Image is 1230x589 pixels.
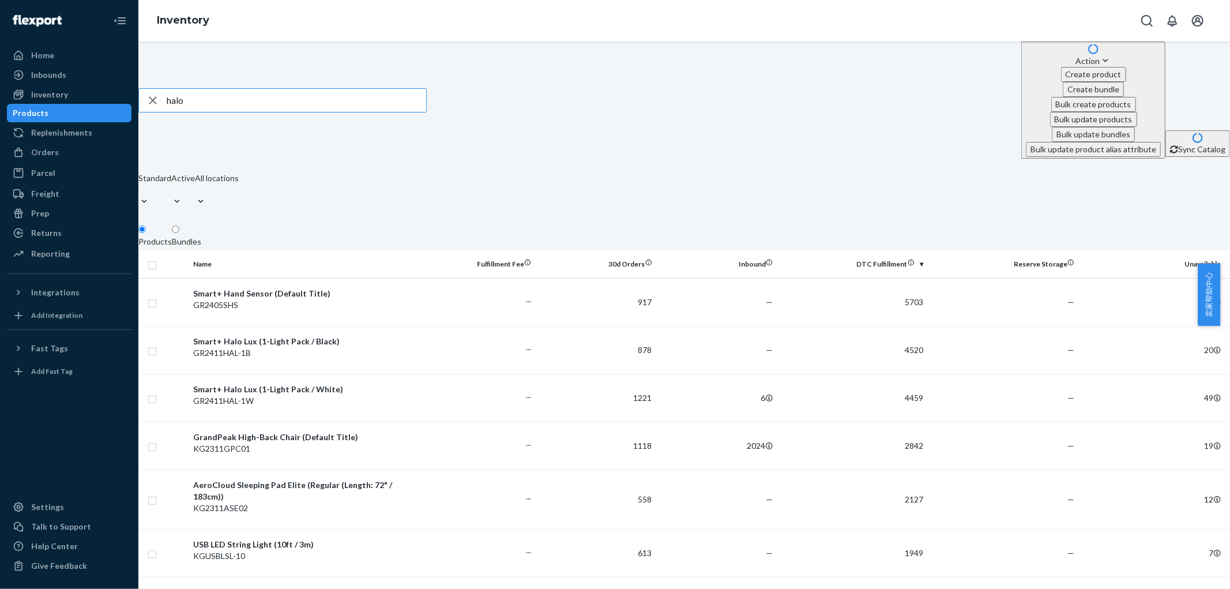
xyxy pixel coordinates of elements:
div: Integrations [31,287,80,298]
input: Active [171,184,172,196]
div: Standard [138,172,171,184]
div: Returns [31,227,62,239]
td: 1949 [777,529,928,577]
div: Products [138,236,172,247]
div: Prep [31,208,49,219]
td: 17 [1079,278,1230,326]
a: Talk to Support [7,517,131,536]
th: Inbound [657,250,777,278]
button: Bulk create products [1051,97,1136,112]
span: — [1067,548,1074,558]
td: 2127 [777,470,928,529]
th: Reserve Storage [928,250,1079,278]
button: Bulk update product alias attribute [1026,142,1161,157]
a: Inventory [157,14,209,27]
button: Fast Tags [7,339,131,358]
div: Home [31,50,54,61]
div: Replenishments [31,127,92,138]
div: GR2411HAL-1W [193,395,411,407]
button: Integrations [7,283,131,302]
th: Unavailable [1079,250,1230,278]
button: 卖家帮助中心 [1198,264,1220,326]
p: ... [420,545,531,556]
span: Bulk update product alias attribute [1030,144,1156,154]
a: Replenishments [7,123,131,142]
td: 20 [1079,326,1230,374]
span: — [1067,494,1074,504]
div: Inventory [31,89,68,100]
td: 2842 [777,422,928,470]
span: Bulk update products [1055,114,1133,124]
a: Add Fast Tag [7,362,131,381]
img: Flexport logo [13,15,62,27]
button: Create bundle [1063,82,1124,97]
div: KGUSBLSL-10 [193,550,411,562]
div: Action [1026,55,1161,67]
a: Prep [7,204,131,223]
span: Create product [1066,69,1122,79]
td: 917 [536,278,656,326]
td: 1221 [536,374,656,422]
span: — [766,548,773,558]
td: 4459 [777,374,928,422]
a: Freight [7,185,131,203]
th: 30d Orders [536,250,656,278]
a: Orders [7,143,131,162]
span: Bulk update bundles [1056,129,1130,139]
div: KG2311GPC01 [193,443,411,455]
div: All locations [195,172,239,184]
td: 878 [536,326,656,374]
div: KG2311ASE02 [193,502,411,514]
span: — [1067,345,1074,355]
button: Bulk update bundles [1052,127,1135,142]
div: Smart+ Hand Sensor (Default Title) [193,288,411,299]
button: Close Navigation [108,9,131,32]
button: Create product [1061,67,1126,82]
div: Freight [31,188,59,200]
div: Help Center [31,541,78,552]
div: Reporting [31,248,70,260]
div: Talk to Support [31,521,91,532]
td: 7 [1079,529,1230,577]
input: Standard [138,184,140,196]
span: — [766,494,773,504]
button: Open notifications [1161,9,1184,32]
ol: breadcrumbs [148,4,219,37]
button: Give Feedback [7,557,131,575]
td: 558 [536,470,656,529]
span: — [1067,393,1074,403]
a: Inbounds [7,66,131,84]
a: Add Integration [7,306,131,325]
div: Orders [31,147,59,158]
div: Settings [31,501,64,513]
td: 613 [536,529,656,577]
p: ... [420,389,531,401]
p: ... [420,437,531,449]
input: Products [138,226,146,233]
div: USB LED String Light (10ft / 3m) [193,539,411,550]
button: Open Search Box [1135,9,1158,32]
input: All locations [195,184,196,196]
td: 5703 [777,278,928,326]
span: — [766,297,773,307]
span: Bulk create products [1056,99,1131,109]
div: Parcel [31,167,55,179]
div: Give Feedback [31,560,87,572]
span: Create bundle [1067,84,1119,94]
a: Settings [7,498,131,516]
div: Active [171,172,195,184]
div: GR2411HAL-1B [193,347,411,359]
a: Returns [7,224,131,242]
a: Parcel [7,164,131,182]
span: — [1067,441,1074,451]
p: ... [420,491,531,502]
th: Name [189,250,415,278]
th: Fulfillment Fee [415,250,536,278]
a: Products [7,104,131,122]
span: — [1067,297,1074,307]
th: DTC Fulfillment [777,250,928,278]
div: Bundles [172,236,201,247]
p: ... [420,342,531,353]
div: Add Fast Tag [31,366,73,376]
